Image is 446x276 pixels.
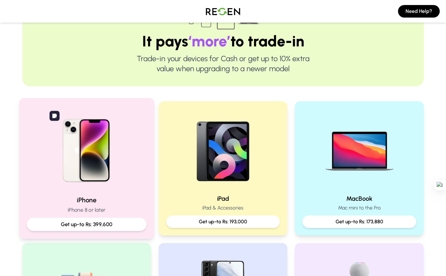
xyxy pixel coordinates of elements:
img: Logo [201,3,245,20]
p: Mac mini to the Pro [302,204,416,212]
img: MacBook [319,109,400,189]
p: iPhone 8 or later [27,206,146,214]
p: Get up-to Rs: 193,000 [171,218,275,226]
button: Need Help? [398,5,440,18]
img: iPad [183,109,263,189]
h1: It pays to trade-in [42,34,404,49]
h2: iPhone [27,195,146,204]
p: Trade-in your devices for Cash or get up to 10% extra value when upgrading to a newer model [42,54,404,74]
h2: iPad [166,194,280,203]
h2: MacBook [302,194,416,203]
span: ‘more’ [188,32,231,50]
p: iPad & Accessories [166,204,280,212]
p: Get up-to Rs: 399,600 [32,220,141,228]
p: Get up-to Rs: 173,880 [307,218,411,226]
img: iPhone [45,106,129,190]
